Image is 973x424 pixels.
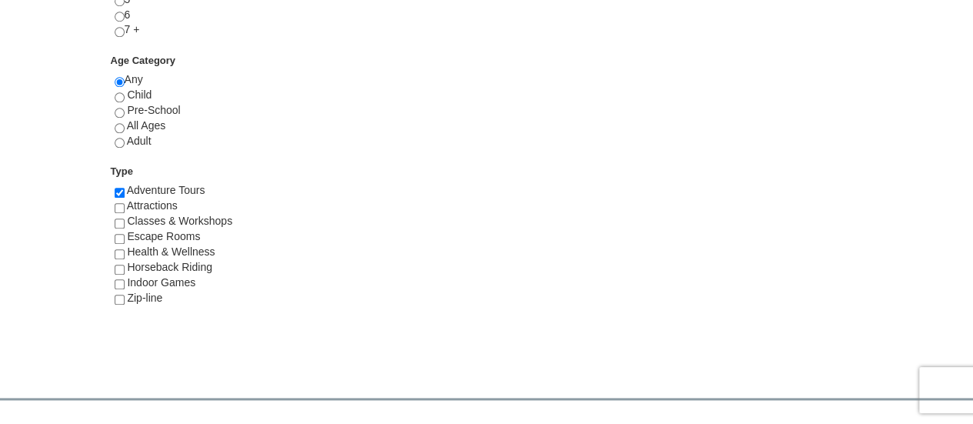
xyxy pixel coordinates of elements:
[127,261,212,273] span: Horseback Riding
[115,72,286,164] div: Any
[127,276,195,289] span: Indoor Games
[111,165,133,177] strong: Type
[127,230,200,242] span: Escape Rooms
[127,135,152,147] span: Adult
[127,119,166,132] span: All Ages
[111,55,176,66] strong: Age Category
[127,88,152,101] span: Child
[127,292,162,304] span: Zip-line
[127,104,180,116] span: Pre-School
[127,215,232,227] span: Classes & Workshops
[127,199,178,212] span: Attractions
[127,184,205,196] span: Adventure Tours
[127,245,215,258] span: Health & Wellness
